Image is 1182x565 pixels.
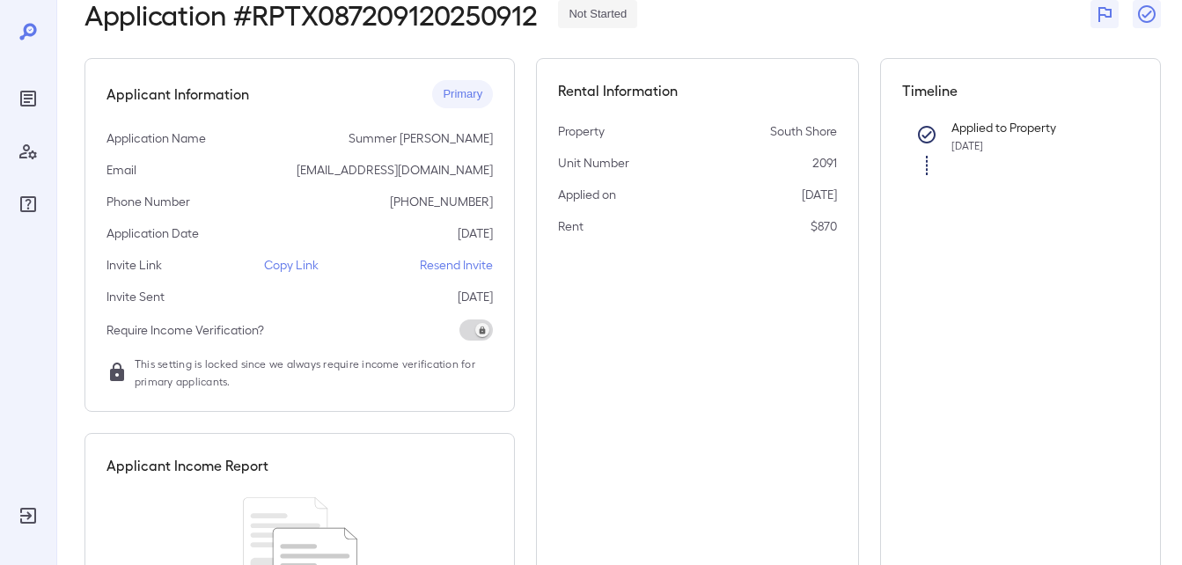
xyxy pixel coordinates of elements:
p: Resend Invite [420,256,493,274]
div: FAQ [14,190,42,218]
p: Phone Number [106,193,190,210]
p: Summer [PERSON_NAME] [349,129,493,147]
p: Property [558,122,605,140]
div: Reports [14,84,42,113]
p: $870 [811,217,837,235]
h5: Rental Information [558,80,837,101]
p: Rent [558,217,584,235]
p: [DATE] [458,224,493,242]
p: [DATE] [802,186,837,203]
p: Application Date [106,224,199,242]
p: Applied on [558,186,616,203]
p: Invite Sent [106,288,165,305]
span: This setting is locked since we always require income verification for primary applicants. [135,355,493,390]
p: [DATE] [458,288,493,305]
span: [DATE] [951,139,983,151]
p: [PHONE_NUMBER] [390,193,493,210]
p: South Shore [770,122,837,140]
span: Primary [432,86,493,103]
p: Invite Link [106,256,162,274]
p: Copy Link [264,256,319,274]
p: Email [106,161,136,179]
h5: Applicant Information [106,84,249,105]
p: Unit Number [558,154,629,172]
p: Applied to Property [951,119,1111,136]
p: Require Income Verification? [106,321,264,339]
p: 2091 [812,154,837,172]
h5: Timeline [902,80,1139,101]
p: Application Name [106,129,206,147]
div: Log Out [14,502,42,530]
div: Manage Users [14,137,42,165]
p: [EMAIL_ADDRESS][DOMAIN_NAME] [297,161,493,179]
h5: Applicant Income Report [106,455,268,476]
span: Not Started [558,6,637,23]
